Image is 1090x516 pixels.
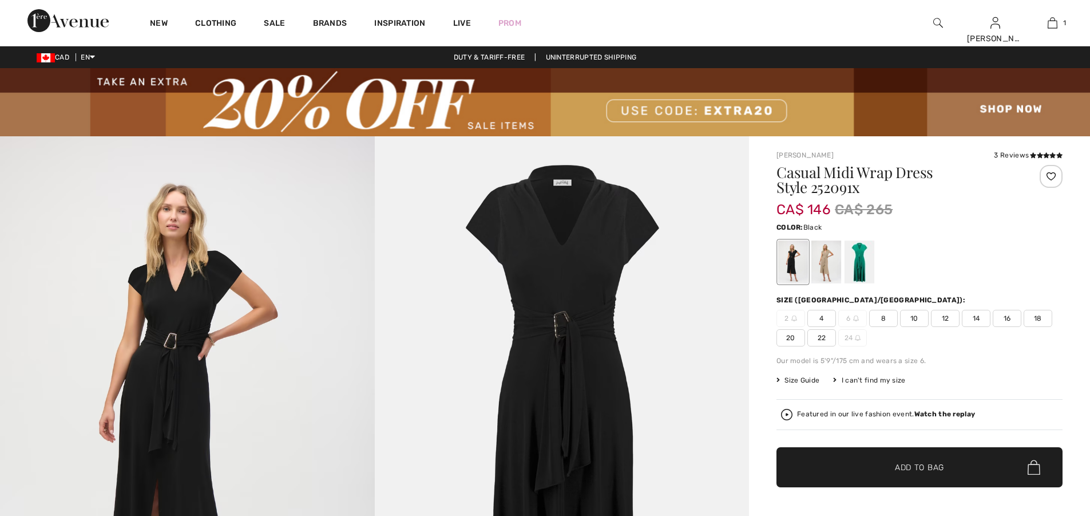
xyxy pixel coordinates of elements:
[838,329,867,346] span: 24
[993,310,1021,327] span: 16
[453,17,471,29] a: Live
[855,335,861,341] img: ring-m.svg
[990,16,1000,30] img: My Info
[895,462,944,474] span: Add to Bag
[1048,16,1057,30] img: My Bag
[81,53,95,61] span: EN
[37,53,55,62] img: Canadian Dollar
[807,310,836,327] span: 4
[1024,16,1080,30] a: 1
[776,223,803,231] span: Color:
[1063,18,1066,28] span: 1
[498,17,521,29] a: Prom
[853,316,859,321] img: ring-m.svg
[1028,460,1040,475] img: Bag.svg
[195,18,236,30] a: Clothing
[313,18,347,30] a: Brands
[374,18,425,30] span: Inspiration
[803,223,822,231] span: Black
[931,310,960,327] span: 12
[776,190,830,218] span: CA$ 146
[1024,310,1052,327] span: 18
[776,356,1063,366] div: Our model is 5'9"/175 cm and wears a size 6.
[869,310,898,327] span: 8
[833,375,905,385] div: I can't find my size
[264,18,285,30] a: Sale
[962,310,990,327] span: 14
[776,295,968,305] div: Size ([GEOGRAPHIC_DATA]/[GEOGRAPHIC_DATA]):
[845,241,874,283] div: Garden green
[776,447,1063,487] button: Add to Bag
[914,410,976,418] strong: Watch the replay
[778,241,808,283] div: Black
[900,310,929,327] span: 10
[838,310,867,327] span: 6
[776,375,819,385] span: Size Guide
[797,411,975,418] div: Featured in our live fashion event.
[835,199,893,220] span: CA$ 265
[150,18,168,30] a: New
[27,9,109,32] img: 1ère Avenue
[933,16,943,30] img: search the website
[776,329,805,346] span: 20
[811,241,841,283] div: Parchment
[776,310,805,327] span: 2
[967,33,1023,45] div: [PERSON_NAME]
[791,316,797,321] img: ring-m.svg
[781,409,792,420] img: Watch the replay
[990,17,1000,28] a: Sign In
[994,150,1063,160] div: 3 Reviews
[776,165,1015,195] h1: Casual Midi Wrap Dress Style 252091x
[37,53,74,61] span: CAD
[807,329,836,346] span: 22
[776,151,834,159] a: [PERSON_NAME]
